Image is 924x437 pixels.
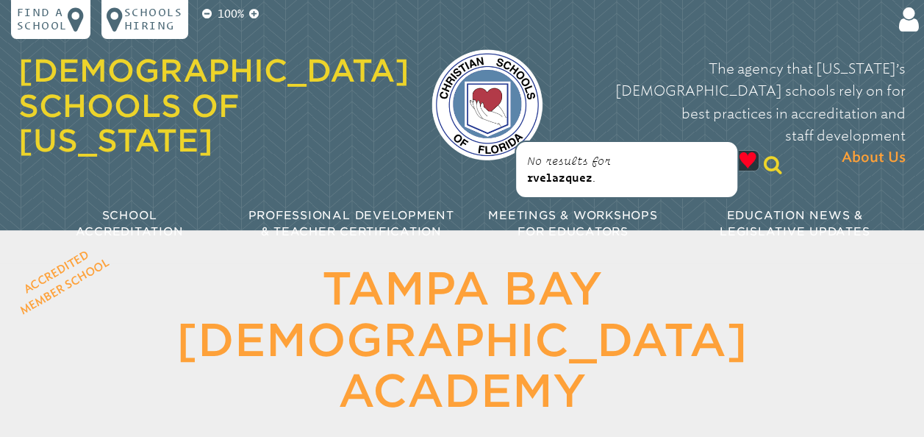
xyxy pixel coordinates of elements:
[76,209,184,239] span: School Accreditation
[565,58,906,169] p: The agency that [US_STATE]’s [DEMOGRAPHIC_DATA] schools rely on for best practices in accreditati...
[488,209,657,239] span: Meetings & Workshops for Educators
[215,6,247,23] p: 100%
[248,209,454,239] span: Professional Development & Teacher Certification
[720,209,870,239] span: Education News & Legislative Updates
[842,147,906,169] span: About Us
[431,49,542,160] img: csf-logo-web-colors.png
[17,6,68,34] p: Find a school
[124,6,183,34] p: Schools Hiring
[527,153,726,186] p: No results for .
[18,52,409,159] a: [DEMOGRAPHIC_DATA] Schools of [US_STATE]
[106,263,818,416] h1: Tampa Bay [DEMOGRAPHIC_DATA] Academy
[527,171,592,184] span: rvelazquez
